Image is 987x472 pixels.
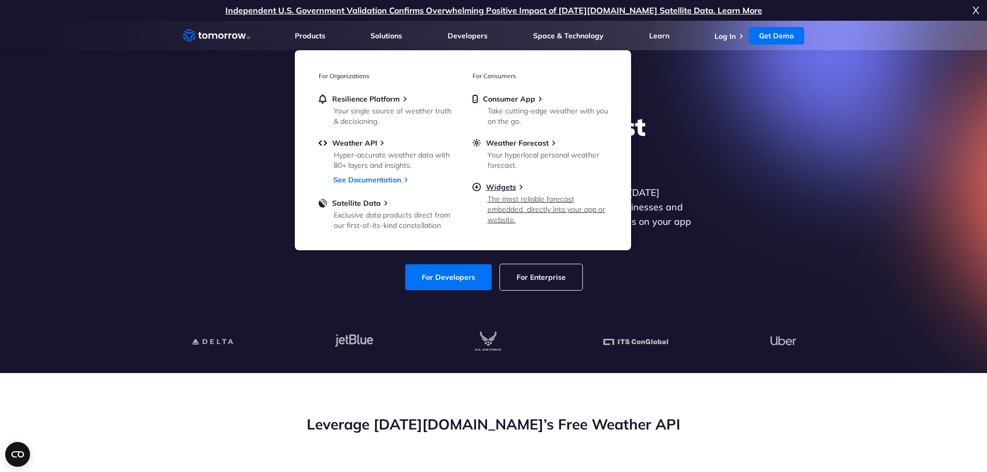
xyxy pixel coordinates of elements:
[319,138,327,148] img: api.svg
[183,414,805,434] h2: Leverage [DATE][DOMAIN_NAME]’s Free Weather API
[473,138,607,168] a: Weather ForecastYour hyperlocal personal weather forecast.
[332,198,381,208] span: Satellite Data
[294,185,694,244] p: Get reliable and precise weather data through our free API. Count on [DATE][DOMAIN_NAME] for quic...
[473,138,481,148] img: sun.svg
[294,111,694,173] h1: Explore the World’s Best Weather API
[334,150,454,170] div: Hyper-accurate weather data with 80+ layers and insights.
[488,106,608,126] div: Take cutting-edge weather with you on the go.
[183,28,250,44] a: Home link
[488,194,608,225] div: The most reliable forecast embedded directly into your app or website.
[319,198,327,208] img: satellite-data-menu.png
[319,94,327,104] img: bell.svg
[473,94,478,104] img: mobile.svg
[319,198,453,228] a: Satellite DataExclusive data products direct from our first-of-its-kind constellation
[486,138,549,148] span: Weather Forecast
[5,442,30,467] button: Open CMP widget
[333,175,401,184] a: See Documentation
[473,182,607,223] a: WidgetsThe most reliable forecast embedded directly into your app or website.
[714,32,736,41] a: Log In
[319,94,453,124] a: Resilience PlatformYour single source of weather truth & decisioning.
[225,5,762,16] a: Independent U.S. Government Validation Confirms Overwhelming Positive Impact of [DATE][DOMAIN_NAM...
[448,31,488,40] a: Developers
[749,27,804,45] a: Get Demo
[488,150,608,170] div: Your hyperlocal personal weather forecast.
[500,264,582,290] a: For Enterprise
[405,264,492,290] a: For Developers
[332,138,377,148] span: Weather API
[334,210,454,231] div: Exclusive data products direct from our first-of-its-kind constellation
[486,182,516,192] span: Widgets
[370,31,402,40] a: Solutions
[332,94,400,104] span: Resilience Platform
[649,31,669,40] a: Learn
[533,31,604,40] a: Space & Technology
[473,72,607,80] h3: For Consumers
[334,106,454,126] div: Your single source of weather truth & decisioning.
[319,138,453,168] a: Weather APIHyper-accurate weather data with 80+ layers and insights.
[473,182,481,192] img: plus-circle.svg
[483,94,535,104] span: Consumer App
[473,94,607,124] a: Consumer AppTake cutting-edge weather with you on the go.
[295,31,325,40] a: Products
[319,72,453,80] h3: For Organizations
